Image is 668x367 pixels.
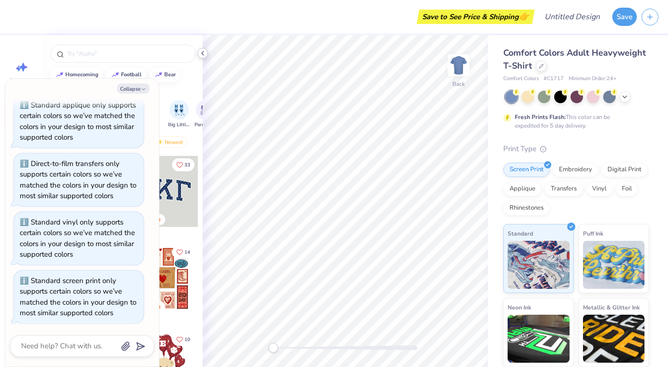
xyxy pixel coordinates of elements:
[545,182,583,196] div: Transfers
[117,83,149,94] button: Collapse
[601,163,648,177] div: Digital Print
[121,72,142,77] div: football
[537,7,607,26] input: Untitled Design
[583,315,645,363] img: Metallic & Glitter Ink
[503,47,646,71] span: Comfort Colors Adult Heavyweight T-Shirt
[184,337,190,342] span: 10
[174,105,184,116] img: Big Little Reveal Image
[616,182,638,196] div: Foil
[194,100,217,129] button: filter button
[503,143,649,154] div: Print Type
[111,72,119,78] img: trend_line.gif
[20,217,135,260] div: Standard vinyl only supports certain colors so we’ve matched the colors in your design to most si...
[184,163,190,167] span: 33
[106,68,146,82] button: football
[553,163,598,177] div: Embroidery
[419,10,532,24] div: Save to See Price & Shipping
[569,75,617,83] span: Minimum Order: 24 +
[20,159,136,201] div: Direct-to-film transfers only supports certain colors so we’ve matched the colors in your design ...
[503,163,550,177] div: Screen Print
[50,68,103,82] button: homecoming
[612,8,637,26] button: Save
[194,121,217,129] span: Parent's Weekend
[508,315,570,363] img: Neon Ink
[168,100,190,129] div: filter for Big Little Reveal
[155,72,162,78] img: trend_line.gif
[66,49,189,59] input: Try "Alpha"
[164,72,176,77] div: bear
[194,100,217,129] div: filter for Parent's Weekend
[20,100,136,142] div: Standard applique only supports certain colors so we’ve matched the colors in your design to most...
[151,136,187,148] div: Newest
[20,276,136,318] div: Standard screen print only supports certain colors so we’ve matched the colors in your design to ...
[583,228,603,238] span: Puff Ink
[503,182,542,196] div: Applique
[172,158,194,171] button: Like
[503,75,539,83] span: Comfort Colors
[11,77,33,84] span: Image AI
[65,72,98,77] div: homecoming
[168,100,190,129] button: filter button
[544,75,564,83] span: # C1717
[200,105,211,116] img: Parent's Weekend Image
[56,72,63,78] img: trend_line.gif
[149,68,180,82] button: bear
[449,56,468,75] img: Back
[508,302,531,312] span: Neon Ink
[586,182,613,196] div: Vinyl
[519,11,529,22] span: 👉
[508,241,570,289] img: Standard
[503,201,550,215] div: Rhinestones
[452,80,465,88] div: Back
[268,343,278,353] div: Accessibility label
[172,246,194,259] button: Like
[583,241,645,289] img: Puff Ink
[515,113,633,130] div: This color can be expedited for 5 day delivery.
[508,228,533,238] span: Standard
[172,333,194,346] button: Like
[583,302,640,312] span: Metallic & Glitter Ink
[515,113,566,121] strong: Fresh Prints Flash:
[184,250,190,255] span: 14
[168,121,190,129] span: Big Little Reveal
